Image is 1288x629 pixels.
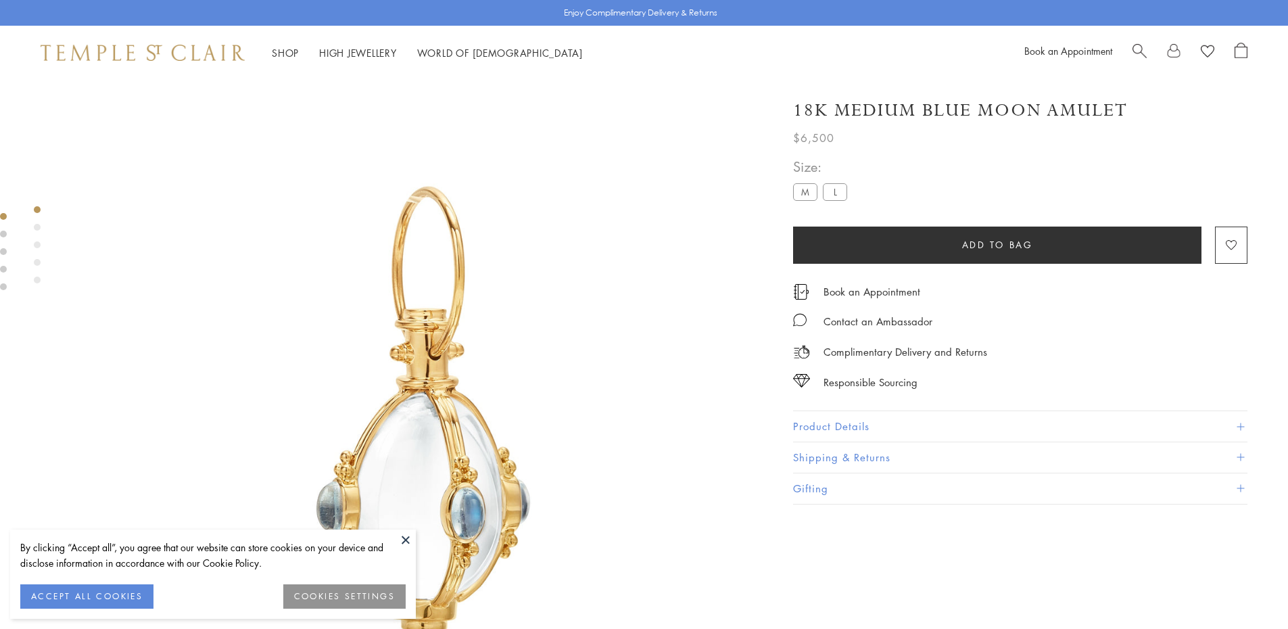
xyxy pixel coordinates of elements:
[824,374,917,391] div: Responsible Sourcing
[823,183,847,200] label: L
[1024,44,1112,57] a: Book an Appointment
[793,129,834,147] span: $6,500
[962,237,1033,252] span: Add to bag
[824,313,932,330] div: Contact an Ambassador
[793,284,809,300] img: icon_appointment.svg
[1132,43,1147,63] a: Search
[824,284,920,299] a: Book an Appointment
[41,45,245,61] img: Temple St. Clair
[793,313,807,327] img: MessageIcon-01_2.svg
[564,6,717,20] p: Enjoy Complimentary Delivery & Returns
[793,411,1247,442] button: Product Details
[283,584,406,609] button: COOKIES SETTINGS
[20,584,153,609] button: ACCEPT ALL COOKIES
[1201,43,1214,63] a: View Wishlist
[824,344,987,360] p: Complimentary Delivery and Returns
[319,46,397,60] a: High JewelleryHigh Jewellery
[793,473,1247,504] button: Gifting
[272,45,583,62] nav: Main navigation
[272,46,299,60] a: ShopShop
[793,344,810,360] img: icon_delivery.svg
[20,540,406,571] div: By clicking “Accept all”, you agree that our website can store cookies on your device and disclos...
[1235,43,1247,63] a: Open Shopping Bag
[793,442,1247,473] button: Shipping & Returns
[793,99,1128,122] h1: 18K Medium Blue Moon Amulet
[793,227,1201,264] button: Add to bag
[34,203,41,294] div: Product gallery navigation
[417,46,583,60] a: World of [DEMOGRAPHIC_DATA]World of [DEMOGRAPHIC_DATA]
[793,156,853,178] span: Size:
[793,374,810,388] img: icon_sourcing.svg
[793,183,817,200] label: M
